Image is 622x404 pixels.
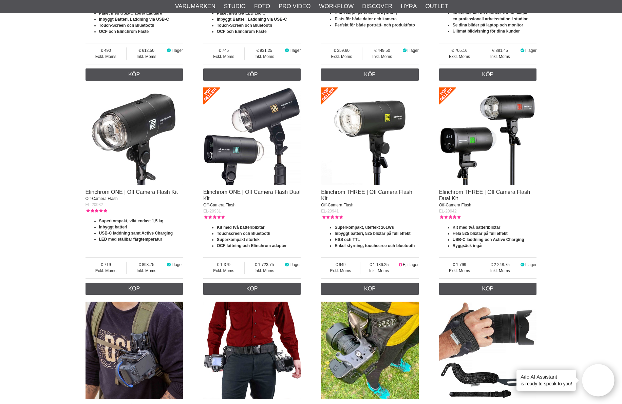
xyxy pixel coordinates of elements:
[453,23,523,27] strong: Se dina bilder på laptop och monitor
[245,54,284,60] span: Inkl. Moms
[362,47,402,54] span: 449.50
[203,209,221,214] span: EL-20931
[86,302,183,399] img: Spider-X Kamerahållare för sele & bälte
[217,17,287,22] strong: Inbyggt Batteri, Laddning via USB-C
[203,214,225,220] div: Kundbetyg: 5.00
[321,214,343,220] div: Kundbetyg: 5.00
[439,283,537,295] a: Köp
[86,87,183,185] img: Elinchrom ONE | Off Camera Flash Kit
[453,29,520,34] strong: Ulitmat bildvisning för dina kunder
[525,48,536,53] span: I lager
[289,48,301,53] span: I lager
[321,262,360,268] span: 949
[453,225,501,230] strong: Kit med två batteriblixtar
[254,2,270,11] a: Foto
[289,262,301,267] span: I lager
[224,2,246,11] a: Studio
[360,268,398,274] span: Inkl. Moms
[439,189,530,201] a: Elinchrom THREE | Off Camera Flash Dual Kit
[335,225,394,230] strong: Superkompakt, uteffekt 261Ws
[217,231,270,236] strong: Touchscreen och Bluetooth
[86,262,127,268] span: 719
[203,262,244,268] span: 1 379
[407,48,418,53] span: I lager
[439,268,480,274] span: Exkl. Moms
[99,11,162,16] strong: Paket med USB-C 100W Laddare
[203,189,301,201] a: Elinchrom ONE | Off Camera Flash Dual Kit
[520,262,525,267] i: I lager
[362,54,402,60] span: Inkl. Moms
[166,262,172,267] i: I lager
[203,283,301,295] a: Köp
[127,262,166,268] span: 898.75
[439,302,537,399] img: SpiderPro Handledsrem Kamera Svart
[99,219,164,223] strong: Superkompakt, vikt endast 1,5 kg
[480,268,520,274] span: Inkl. Moms
[245,47,284,54] span: 931.25
[175,2,215,11] a: Varumärken
[335,231,410,236] strong: Inbyggt batteri, 525 blixtar på full effekt
[203,302,301,399] img: SpiderPro Kamerahölster Dual Spegelfri Kamera | v2
[439,54,480,60] span: Exkl. Moms
[453,237,524,242] strong: USB-C laddning och Active Charging
[453,243,483,248] strong: Ryggsäck ingår
[401,2,417,11] a: Hyra
[86,283,183,295] a: Köp
[86,68,183,81] a: Köp
[86,202,103,207] span: EL-20932
[439,209,457,214] span: EL-20942
[321,268,360,274] span: Exkl. Moms
[172,48,183,53] span: I lager
[362,2,392,11] a: Discover
[480,47,520,54] span: 881.45
[321,54,362,60] span: Exkl. Moms
[520,48,525,53] i: I lager
[203,203,235,207] span: Off-Camera Flash
[480,262,520,268] span: 2 248.75
[402,48,408,53] i: I lager
[127,54,166,60] span: Inkl. Moms
[284,48,289,53] i: I lager
[279,2,310,11] a: Pro Video
[321,68,419,81] a: Köp
[217,243,287,248] strong: OCF fattning och Elinchrom adapter
[439,203,471,207] span: Off-Camera Flash
[203,54,244,60] span: Exkl. Moms
[86,54,127,60] span: Exkl. Moms
[86,196,118,201] span: Off-Camera Flash
[335,237,360,242] strong: HSS och TTL
[99,237,163,242] strong: LED med ställbar färgtemperatur
[480,54,520,60] span: Inkl. Moms
[217,29,267,34] strong: OCF och Elinchrom Fäste
[439,47,480,54] span: 705.16
[321,87,419,185] img: Elinchrom THREE | Off Camera Flash Kit
[99,29,149,34] strong: OCF och Elinchrom Fäste
[335,243,415,248] strong: Enkel styrning, touchscree och bluetooth
[217,237,260,242] strong: Superkompakt storlek
[321,302,419,399] img: SpiderPro Kamerahölster DSLR | v2
[166,48,172,53] i: I lager
[335,23,415,27] strong: Perfekt för både porträtt- och produktfoto
[99,17,169,22] strong: Inbyggt Batteri, Laddning via USB-C
[217,225,265,230] strong: Kit med två batteriblixtar
[203,268,244,274] span: Exkl. Moms
[99,231,173,236] strong: USB-C laddning samt Active Charging
[403,262,419,267] span: Ej i lager
[217,23,272,28] strong: Touch-Screen och Bluetooth
[321,283,419,295] a: Köp
[516,370,576,391] div: is ready to speak to you!
[99,225,127,229] strong: Inbyggt batteri
[172,262,183,267] span: I lager
[217,11,265,16] strong: Paket med två LED 100 C
[521,373,572,380] h4: Aifo AI Assistant
[86,189,178,195] a: Elinchrom ONE | Off Camera Flash Kit
[321,189,412,201] a: Elinchrom THREE | Off Camera Flash Kit
[321,47,362,54] span: 359.60
[453,231,508,236] strong: Hela 525 blixtar på full effekt
[245,268,284,274] span: Inkl. Moms
[284,262,289,267] i: I lager
[360,262,398,268] span: 1 186.25
[321,209,339,214] span: EL-20941
[245,262,284,268] span: 1 723.75
[525,262,536,267] span: I lager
